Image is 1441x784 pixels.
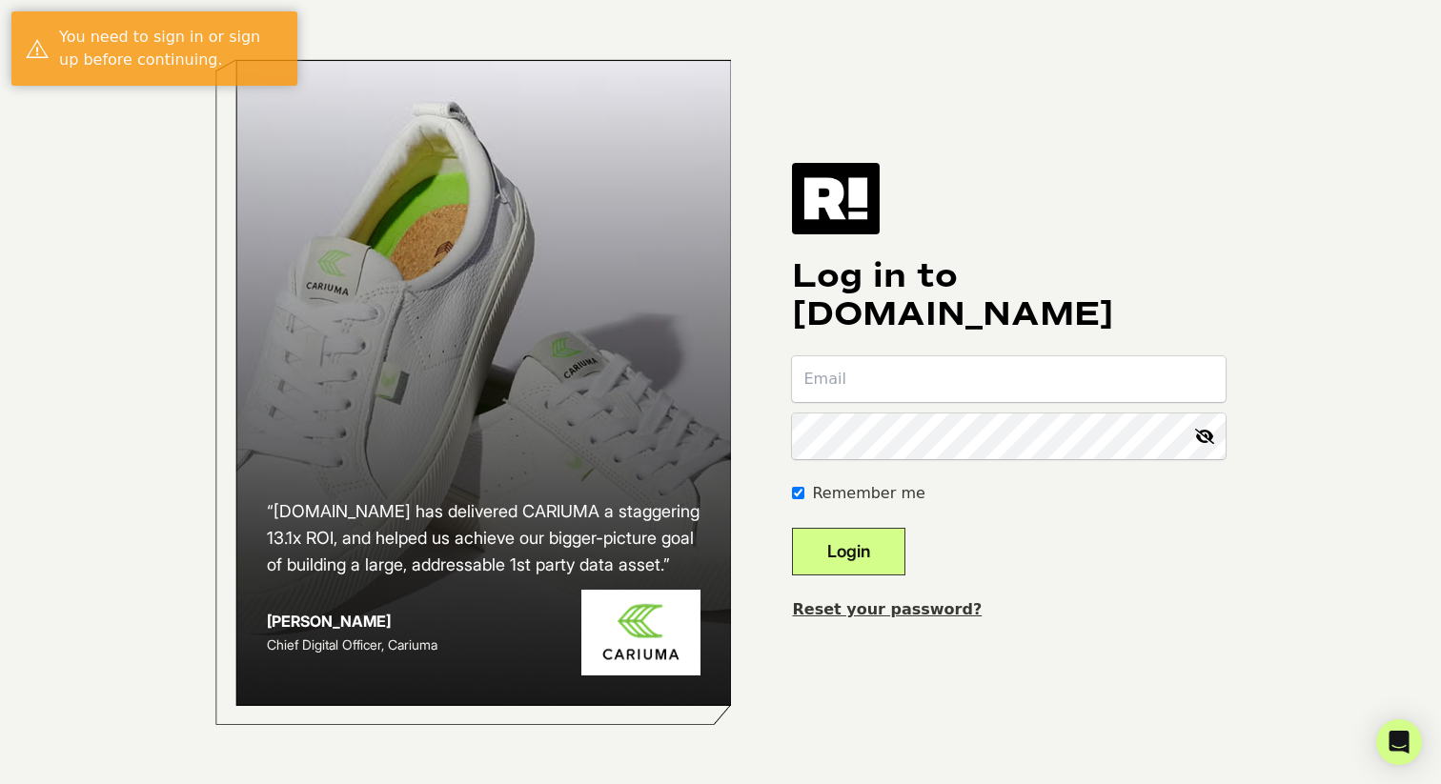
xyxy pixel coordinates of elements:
strong: [PERSON_NAME] [267,612,391,631]
label: Remember me [812,482,924,505]
h2: “[DOMAIN_NAME] has delivered CARIUMA a staggering 13.1x ROI, and helped us achieve our bigger-pic... [267,498,701,578]
div: You need to sign in or sign up before continuing. [59,26,283,71]
input: Email [792,356,1226,402]
div: Open Intercom Messenger [1376,719,1422,765]
img: Retention.com [792,163,880,233]
a: Reset your password? [792,600,982,618]
span: Chief Digital Officer, Cariuma [267,636,437,653]
img: Cariuma [581,590,700,676]
h1: Log in to [DOMAIN_NAME] [792,257,1226,333]
button: Login [792,528,905,575]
